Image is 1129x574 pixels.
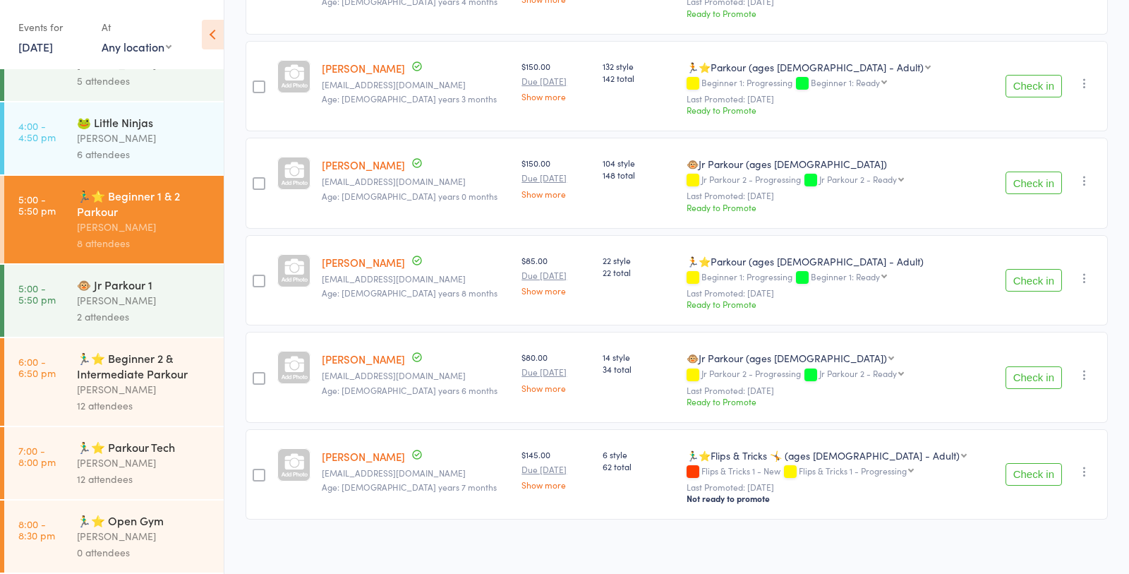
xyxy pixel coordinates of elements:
[521,76,591,86] small: Due [DATE]
[1006,172,1062,194] button: Check in
[521,367,591,377] small: Due [DATE]
[4,338,224,426] a: 6:00 -6:50 pm🏃‍♂️⭐ Beginner 2 & Intermediate Parkour[PERSON_NAME]12 attendees
[521,448,591,489] div: $145.00
[322,190,497,202] span: Age: [DEMOGRAPHIC_DATA] years 0 months
[77,146,212,162] div: 6 attendees
[521,465,591,474] small: Due [DATE]
[603,60,676,72] span: 132 style
[77,455,212,471] div: [PERSON_NAME]
[603,72,676,84] span: 142 total
[322,255,405,270] a: [PERSON_NAME]
[322,371,510,381] small: stacieleblanc27@gmail.com
[322,157,405,172] a: [PERSON_NAME]
[77,277,212,292] div: 🐵 Jr Parkour 1
[603,266,676,278] span: 22 total
[687,94,986,104] small: Last Promoted: [DATE]
[521,60,591,101] div: $150.00
[687,157,986,171] div: 🐵Jr Parkour (ages [DEMOGRAPHIC_DATA])
[521,157,591,198] div: $150.00
[1006,463,1062,486] button: Check in
[77,188,212,219] div: 🏃‍♂️⭐ Beginner 1 & 2 Parkour
[322,177,510,186] small: myrewyneq@gmail.com
[77,350,212,381] div: 🏃‍♂️⭐ Beginner 2 & Intermediate Parkour
[521,480,591,489] a: Show more
[687,493,986,504] div: Not ready to promote
[687,466,986,478] div: Flips & Tricks 1 - New
[4,176,224,263] a: 5:00 -5:50 pm🏃‍♂️⭐ Beginner 1 & 2 Parkour[PERSON_NAME]8 attendees
[77,381,212,397] div: [PERSON_NAME]
[811,272,880,281] div: Beginner 1: Ready
[322,352,405,366] a: [PERSON_NAME]
[687,482,986,492] small: Last Promoted: [DATE]
[18,193,56,216] time: 5:00 - 5:50 pm
[77,292,212,309] div: [PERSON_NAME]
[687,254,986,268] div: 🏃⭐Parkour (ages [DEMOGRAPHIC_DATA] - Adult)
[521,286,591,295] a: Show more
[521,189,591,198] a: Show more
[687,369,986,381] div: Jr Parkour 2 - Progressing
[18,518,55,541] time: 8:00 - 8:30 pm
[603,157,676,169] span: 104 style
[322,274,510,284] small: hicksfamilyteam@gmail.com
[77,73,212,89] div: 5 attendees
[799,466,907,475] div: Flips & Tricks 1 - Progressing
[811,78,880,87] div: Beginner 1: Ready
[687,298,986,310] div: Ready to Promote
[322,384,497,396] span: Age: [DEMOGRAPHIC_DATA] years 6 months
[322,80,510,90] small: myrewyneq@gmail.com
[77,513,212,528] div: 🏃‍♂️⭐ Open Gym
[521,173,591,183] small: Due [DATE]
[603,363,676,375] span: 34 total
[322,92,497,104] span: Age: [DEMOGRAPHIC_DATA] years 3 months
[77,235,212,251] div: 8 attendees
[603,448,676,460] span: 6 style
[1006,366,1062,389] button: Check in
[102,16,171,39] div: At
[687,385,986,395] small: Last Promoted: [DATE]
[603,460,676,472] span: 62 total
[687,288,986,298] small: Last Promoted: [DATE]
[4,102,224,174] a: 4:00 -4:50 pm🐸 Little Ninjas[PERSON_NAME]6 attendees
[1006,269,1062,292] button: Check in
[521,92,591,101] a: Show more
[77,397,212,414] div: 12 attendees
[687,7,986,19] div: Ready to Promote
[322,468,510,478] small: gartelena86@gmail.com
[18,16,87,39] div: Events for
[687,104,986,116] div: Ready to Promote
[687,60,924,74] div: 🏃⭐Parkour (ages [DEMOGRAPHIC_DATA] - Adult)
[687,272,986,284] div: Beginner 1: Progressing
[18,39,53,54] a: [DATE]
[1006,75,1062,97] button: Check in
[77,130,212,146] div: [PERSON_NAME]
[687,78,986,90] div: Beginner 1: Progressing
[18,356,56,378] time: 6:00 - 6:50 pm
[687,191,986,201] small: Last Promoted: [DATE]
[322,61,405,76] a: [PERSON_NAME]
[77,544,212,561] div: 0 attendees
[521,383,591,393] a: Show more
[687,174,986,186] div: Jr Parkour 2 - Progressing
[77,471,212,487] div: 12 attendees
[322,287,497,299] span: Age: [DEMOGRAPHIC_DATA] years 8 months
[603,169,676,181] span: 148 total
[687,351,887,365] div: 🐵Jr Parkour (ages [DEMOGRAPHIC_DATA])
[603,351,676,363] span: 14 style
[687,395,986,407] div: Ready to Promote
[603,254,676,266] span: 22 style
[322,449,405,464] a: [PERSON_NAME]
[77,528,212,544] div: [PERSON_NAME]
[77,114,212,130] div: 🐸 Little Ninjas
[77,309,212,325] div: 2 attendees
[18,120,56,143] time: 4:00 - 4:50 pm
[4,427,224,499] a: 7:00 -8:00 pm🏃‍♂️⭐ Parkour Tech[PERSON_NAME]12 attendees
[77,439,212,455] div: 🏃‍♂️⭐ Parkour Tech
[687,201,986,213] div: Ready to Promote
[819,174,897,184] div: Jr Parkour 2 - Ready
[521,254,591,295] div: $85.00
[819,369,897,378] div: Jr Parkour 2 - Ready
[102,39,171,54] div: Any location
[77,219,212,235] div: [PERSON_NAME]
[687,448,960,462] div: 🏃‍♂️⭐Flips & Tricks 🤸 (ages [DEMOGRAPHIC_DATA] - Adult)
[521,351,591,392] div: $80.00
